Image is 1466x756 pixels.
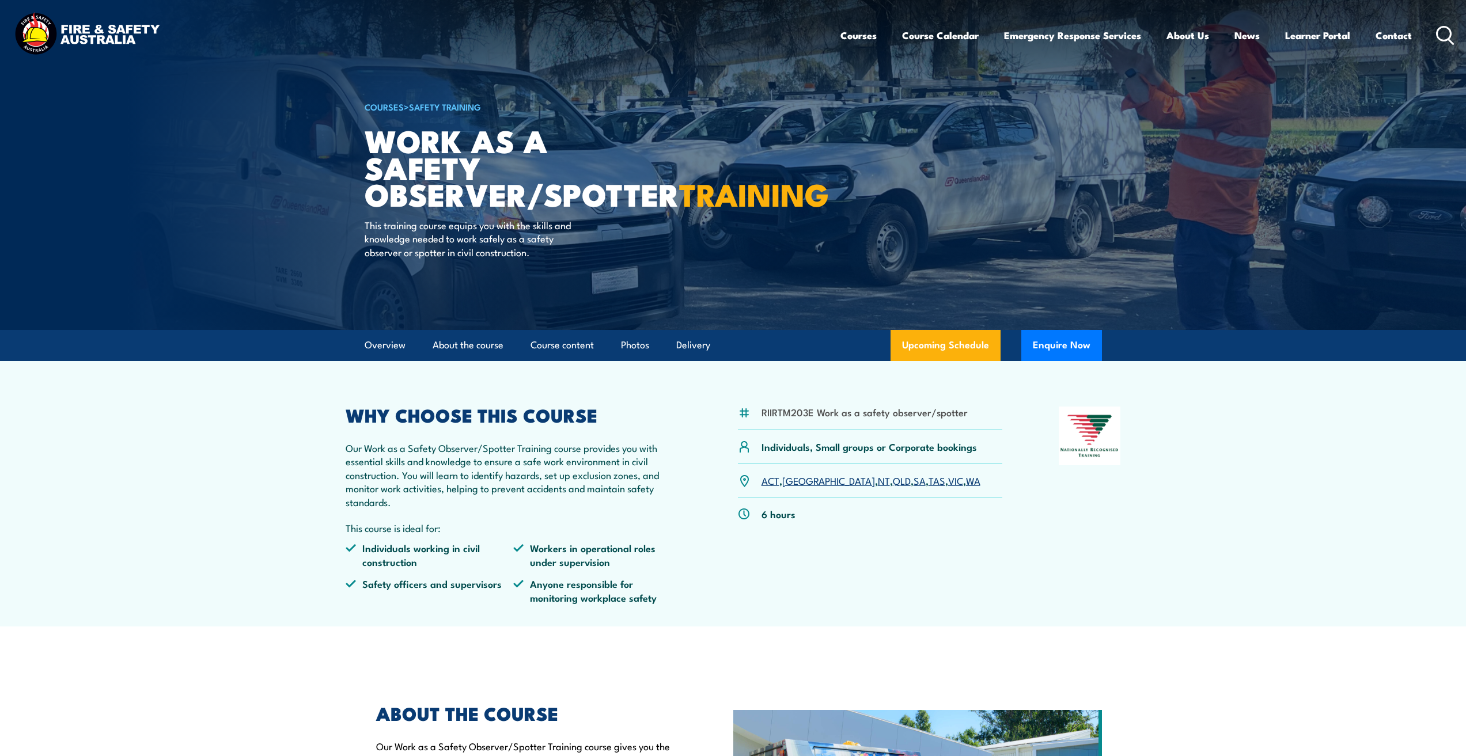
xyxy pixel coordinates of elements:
[762,440,977,453] p: Individuals, Small groups or Corporate bookings
[929,473,945,487] a: TAS
[346,541,514,568] li: Individuals working in civil construction
[966,473,980,487] a: WA
[914,473,926,487] a: SA
[782,473,875,487] a: [GEOGRAPHIC_DATA]
[346,441,682,508] p: Our Work as a Safety Observer/Spotter Training course provides you with essential skills and know...
[621,330,649,360] a: Photos
[1166,20,1209,51] a: About Us
[948,473,963,487] a: VIC
[762,405,968,419] li: RIIRTM203E Work as a safety observer/spotter
[531,330,594,360] a: Course content
[376,705,680,721] h2: ABOUT THE COURSE
[1004,20,1141,51] a: Emergency Response Services
[1285,20,1350,51] a: Learner Portal
[676,330,710,360] a: Delivery
[346,577,514,604] li: Safety officers and supervisors
[1021,330,1102,361] button: Enquire Now
[365,218,575,259] p: This training course equips you with the skills and knowledge needed to work safely as a safety o...
[365,127,649,207] h1: Work as a Safety Observer/Spotter
[513,577,681,604] li: Anyone responsible for monitoring workplace safety
[762,507,795,521] p: 6 hours
[346,407,682,423] h2: WHY CHOOSE THIS COURSE
[902,20,979,51] a: Course Calendar
[840,20,877,51] a: Courses
[1059,407,1121,465] img: Nationally Recognised Training logo.
[1234,20,1260,51] a: News
[409,100,481,113] a: Safety Training
[1376,20,1412,51] a: Contact
[365,100,649,113] h6: >
[513,541,681,568] li: Workers in operational roles under supervision
[762,474,980,487] p: , , , , , , ,
[365,330,406,360] a: Overview
[891,330,1001,361] a: Upcoming Schedule
[346,521,682,534] p: This course is ideal for:
[365,100,404,113] a: COURSES
[762,473,779,487] a: ACT
[878,473,890,487] a: NT
[433,330,503,360] a: About the course
[679,169,829,217] strong: TRAINING
[893,473,911,487] a: QLD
